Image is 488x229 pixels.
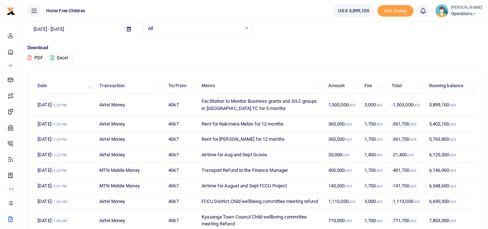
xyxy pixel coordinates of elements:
[388,194,425,209] td: -1,113,000
[34,178,95,194] td: [DATE]
[410,137,416,141] small: UGX
[449,169,456,173] small: UGX
[324,163,360,178] td: 400,000
[43,8,88,14] span: Home Free Children
[34,78,95,94] th: Date: activate to sort column descending
[345,219,352,223] small: UGX
[376,219,383,223] small: UGX
[324,116,360,132] td: 360,000
[413,200,420,204] small: UGX
[95,132,164,147] td: Airtel Money
[413,103,420,107] small: UGX
[360,78,388,94] th: Fee: activate to sort column ascending
[51,153,67,157] small: 12:25 PM
[377,8,414,13] a: Add money
[425,194,476,209] td: 6,690,300
[34,116,95,132] td: [DATE]
[51,219,68,223] small: 11:58 AM
[376,169,383,173] small: UGX
[333,4,374,17] a: UGX 3,899,100
[449,103,456,107] small: UGX
[376,153,383,157] small: UGX
[360,178,388,194] td: 1,700
[449,200,456,204] small: UGX
[198,178,324,194] td: Airtime for August and Sept FCCU Project
[164,94,198,116] td: 4067
[34,163,95,178] td: [DATE]
[164,78,198,94] th: To/From: activate to sort column ascending
[376,137,383,141] small: UGX
[388,132,425,147] td: -361,700
[360,163,388,178] td: 1,700
[95,147,164,163] td: Airtel Money
[388,147,425,163] td: -21,400
[95,94,164,116] td: Airtel Money
[95,116,164,132] td: Airtel Money
[51,122,67,126] small: 12:30 PM
[451,10,482,17] span: Operations
[51,137,67,141] small: 12:29 PM
[198,163,324,178] td: Transport Refund to the Finance Manager
[435,4,448,17] img: profile-user
[407,153,414,157] small: UGX
[425,78,476,94] th: Running balance: activate to sort column ascending
[51,103,67,107] small: 12:35 PM
[324,132,360,147] td: 360,000
[7,8,15,13] a: logo-small logo-large logo-large
[360,132,388,147] td: 1,700
[425,178,476,194] td: 6,548,600
[410,122,416,126] small: UGX
[34,147,95,163] td: [DATE]
[164,178,198,194] td: 4067
[376,184,383,188] small: UGX
[95,163,164,178] td: MTN Mobile Money
[388,163,425,178] td: -401,700
[198,116,324,132] td: Rent for Nakimera Melon for 12 months
[164,194,198,209] td: 4067
[95,178,164,194] td: MTN Mobile Money
[377,5,414,17] span: Add money
[360,194,388,209] td: 3,000
[198,147,324,163] td: Airtime for Aug and Sept Scovia
[148,25,242,32] span: All
[164,147,198,163] td: 4067
[425,163,476,178] td: 6,146,900
[324,78,360,94] th: Amount: activate to sort column ascending
[164,163,198,178] td: 4067
[27,44,482,52] p: Download
[449,122,456,126] small: UGX
[330,4,377,17] li: Wallet ballance
[198,94,324,116] td: Facilitation to Monitor Business grants and SILC groups in [GEOGRAPHIC_DATA] TC for 5 months
[345,169,352,173] small: UGX
[410,219,416,223] small: UGX
[198,132,324,147] td: Rent for [PERSON_NAME] for 12 months
[388,178,425,194] td: -141,700
[449,153,456,157] small: UGX
[449,184,456,188] small: UGX
[6,60,16,72] li: M
[410,184,416,188] small: UGX
[338,7,369,14] span: UGX 3,899,100
[7,7,15,16] img: logo-small
[360,116,388,132] td: 1,700
[425,132,476,147] td: 5,763,800
[95,78,164,94] th: Transaction: activate to sort column ascending
[345,137,352,141] small: UGX
[410,169,416,173] small: UGX
[51,184,67,188] small: 12:22 PM
[34,132,95,147] td: [DATE]
[6,183,16,195] li: Ac
[342,153,349,157] small: UGX
[34,94,95,116] td: [DATE]
[164,116,198,132] td: 4067
[324,147,360,163] td: 20,000
[51,200,68,204] small: 11:58 AM
[435,4,482,17] a: profile-user [PERSON_NAME] Operations
[449,219,456,223] small: UGX
[360,94,388,116] td: 3,000
[198,194,324,209] td: FCCU District Child wellbeing committee meeting refund
[376,122,383,126] small: UGX
[451,5,482,11] small: [PERSON_NAME]
[425,94,476,116] td: 3,899,100
[388,78,425,94] th: Total: activate to sort column ascending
